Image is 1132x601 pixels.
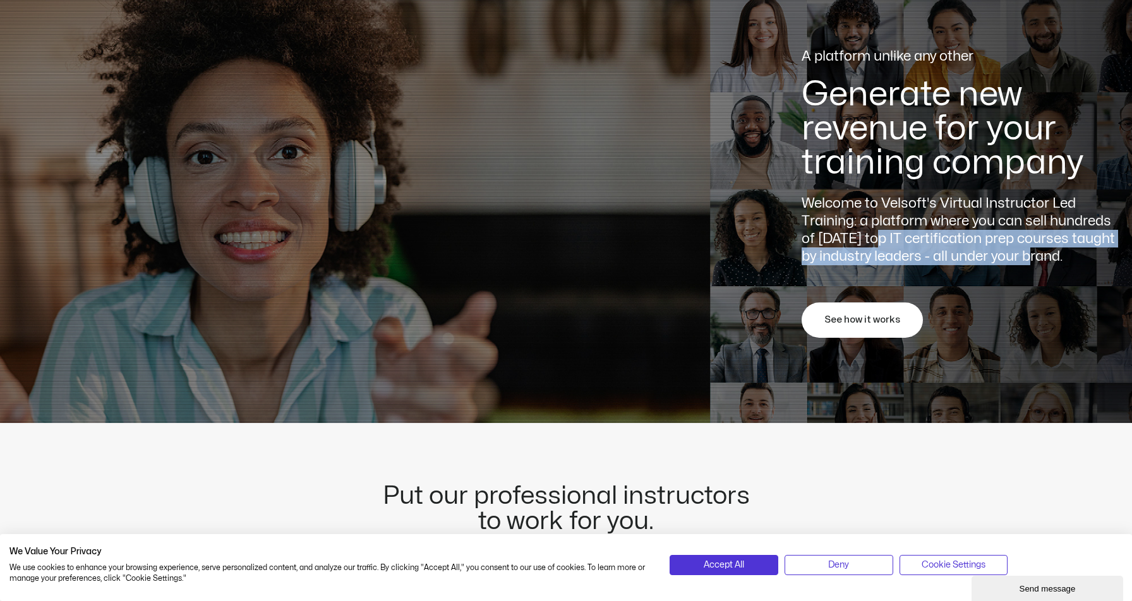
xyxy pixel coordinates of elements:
[802,302,923,338] a: See how it works
[670,555,778,575] button: Accept all cookies
[922,558,985,572] span: Cookie Settings
[9,562,651,584] p: We use cookies to enhance your browsing experience, serve personalized content, and analyze our t...
[802,49,1119,63] p: A platform unlike any other
[802,78,1119,180] h2: Generate new revenue for your training company
[373,484,759,534] h2: Put our professional instructors to work for you.
[785,555,893,575] button: Deny all cookies
[828,558,849,572] span: Deny
[802,194,1119,265] p: Welcome to Velsoft's Virtual Instructor Led Training: a platform where you can sell hundreds of [...
[900,555,1008,575] button: Adjust cookie preferences
[972,573,1126,601] iframe: chat widget
[824,312,900,328] span: See how it works
[704,558,744,572] span: Accept All
[9,546,651,557] h2: We Value Your Privacy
